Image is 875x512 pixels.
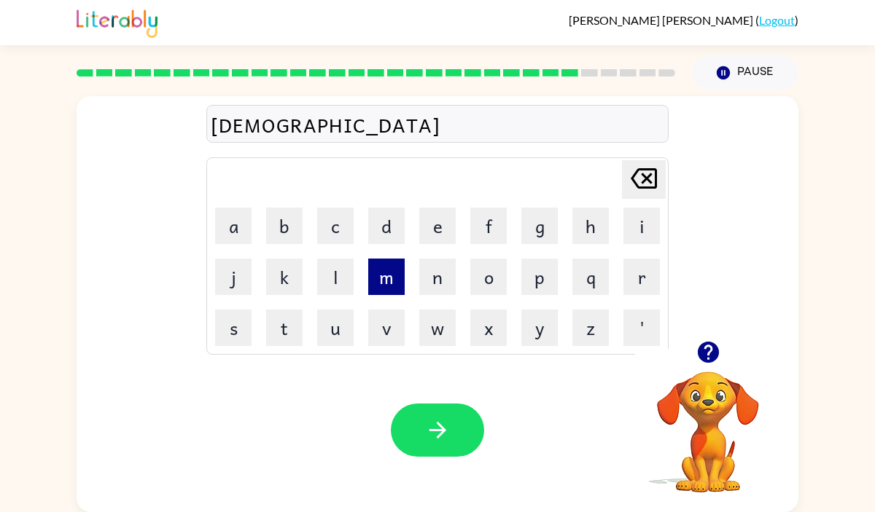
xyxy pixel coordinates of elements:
button: r [623,259,660,295]
button: o [470,259,507,295]
button: l [317,259,354,295]
button: p [521,259,558,295]
button: ' [623,310,660,346]
div: [DEMOGRAPHIC_DATA] [211,109,664,140]
a: Logout [759,13,795,27]
button: n [419,259,456,295]
button: w [419,310,456,346]
button: j [215,259,252,295]
img: Literably [77,6,157,38]
button: s [215,310,252,346]
button: v [368,310,405,346]
button: x [470,310,507,346]
button: d [368,208,405,244]
button: i [623,208,660,244]
button: e [419,208,456,244]
button: t [266,310,303,346]
button: z [572,310,609,346]
span: [PERSON_NAME] [PERSON_NAME] [569,13,755,27]
video: Your browser must support playing .mp4 files to use Literably. Please try using another browser. [635,349,781,495]
button: a [215,208,252,244]
button: b [266,208,303,244]
div: ( ) [569,13,798,27]
button: c [317,208,354,244]
button: f [470,208,507,244]
button: k [266,259,303,295]
button: m [368,259,405,295]
button: u [317,310,354,346]
button: h [572,208,609,244]
button: y [521,310,558,346]
button: g [521,208,558,244]
button: Pause [693,56,798,90]
button: q [572,259,609,295]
